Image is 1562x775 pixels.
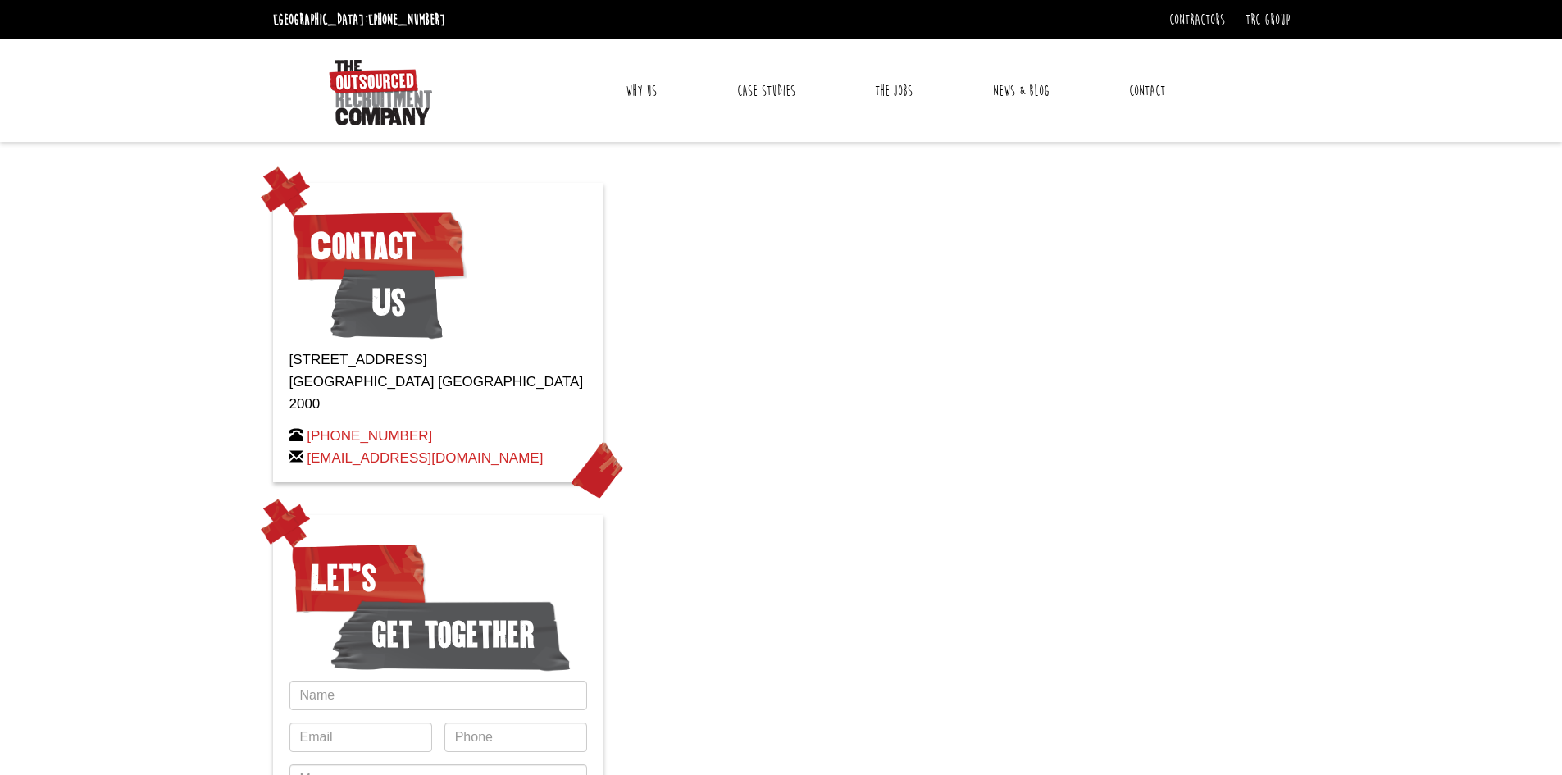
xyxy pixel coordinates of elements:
a: News & Blog [981,71,1062,112]
a: The Jobs [863,71,925,112]
a: Contact [1117,71,1177,112]
input: Email [289,723,432,752]
a: TRC Group [1246,11,1290,29]
span: Contact [289,205,467,287]
li: [GEOGRAPHIC_DATA]: [269,7,449,33]
span: Let’s [289,537,428,619]
p: [STREET_ADDRESS] [GEOGRAPHIC_DATA] [GEOGRAPHIC_DATA] 2000 [289,349,587,416]
a: [PHONE_NUMBER] [368,11,445,29]
a: Case Studies [725,71,808,112]
input: Name [289,681,587,710]
a: Contractors [1169,11,1225,29]
span: Us [330,262,443,344]
img: The Outsourced Recruitment Company [329,60,432,125]
span: get together [330,594,571,676]
a: [EMAIL_ADDRESS][DOMAIN_NAME] [307,450,543,466]
a: Why Us [613,71,669,112]
input: Phone [444,723,587,752]
a: [PHONE_NUMBER] [307,428,432,444]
